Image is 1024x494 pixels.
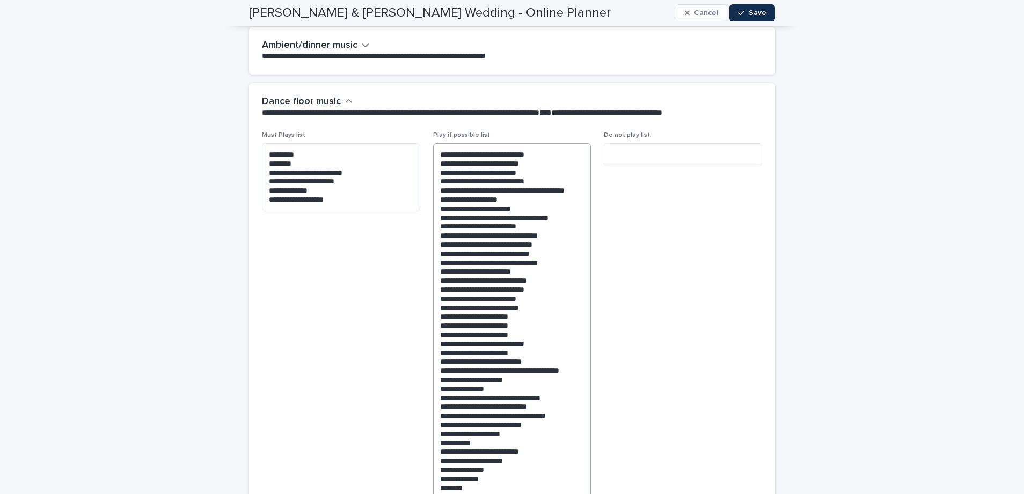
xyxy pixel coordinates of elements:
button: Ambient/dinner music [262,40,369,51]
h2: Ambient/dinner music [262,40,357,51]
h2: Dance floor music [262,96,341,108]
button: Dance floor music [262,96,353,108]
span: Save [749,9,766,17]
button: Cancel [676,4,727,21]
h2: [PERSON_NAME] & [PERSON_NAME] Wedding - Online Planner [249,5,611,21]
button: Save [729,4,775,21]
span: Do not play list [604,132,650,138]
span: Must Plays list [262,132,305,138]
span: Cancel [694,9,718,17]
span: Play if possible list [433,132,490,138]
